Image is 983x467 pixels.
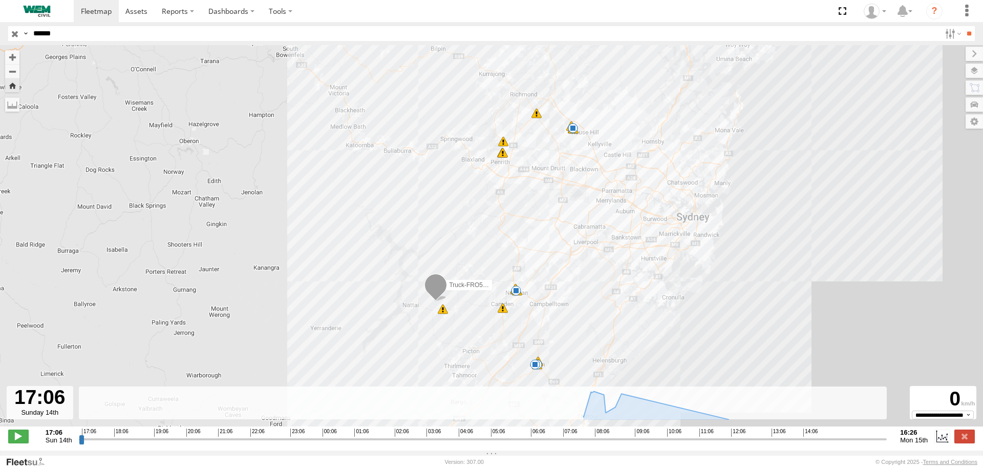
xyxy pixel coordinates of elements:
div: © Copyright 2025 - [875,459,977,465]
label: Play/Stop [8,430,29,443]
div: 0 [911,388,975,411]
span: 12:06 [731,429,745,437]
span: 01:06 [354,429,369,437]
span: 07:06 [563,429,578,437]
button: Zoom out [5,64,19,78]
strong: 17:06 [46,429,72,436]
img: WEMCivilLogo.svg [10,6,63,17]
span: Sun 14th Sep 2025 [46,436,72,444]
span: Mon 15th Sep 2025 [900,436,928,444]
button: Zoom Home [5,78,19,92]
label: Map Settings [966,114,983,129]
span: Truck-FRO52R [449,281,490,288]
span: 06:06 [531,429,545,437]
span: 23:06 [290,429,305,437]
label: Search Filter Options [941,26,963,41]
span: 09:06 [635,429,649,437]
span: 21:06 [218,429,232,437]
span: 00:06 [323,429,337,437]
label: Close [954,430,975,443]
span: 05:06 [491,429,505,437]
span: 17:06 [82,429,96,437]
span: 10:06 [667,429,681,437]
span: 02:06 [395,429,409,437]
a: Terms and Conditions [923,459,977,465]
strong: 16:26 [900,429,928,436]
i: ? [926,3,943,19]
span: 13:06 [772,429,786,437]
span: 14:06 [803,429,818,437]
div: Version: 307.00 [445,459,484,465]
a: Visit our Website [6,457,53,467]
span: 11:06 [699,429,714,437]
div: 5 [531,108,542,118]
span: 22:06 [250,429,265,437]
label: Measure [5,97,19,112]
span: 19:06 [154,429,168,437]
span: 18:06 [114,429,129,437]
button: Zoom in [5,50,19,64]
span: 03:06 [426,429,441,437]
span: 04:06 [459,429,473,437]
span: 20:06 [186,429,201,437]
label: Search Query [22,26,30,41]
span: 08:06 [595,429,609,437]
div: Kevin Webb [860,4,890,19]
